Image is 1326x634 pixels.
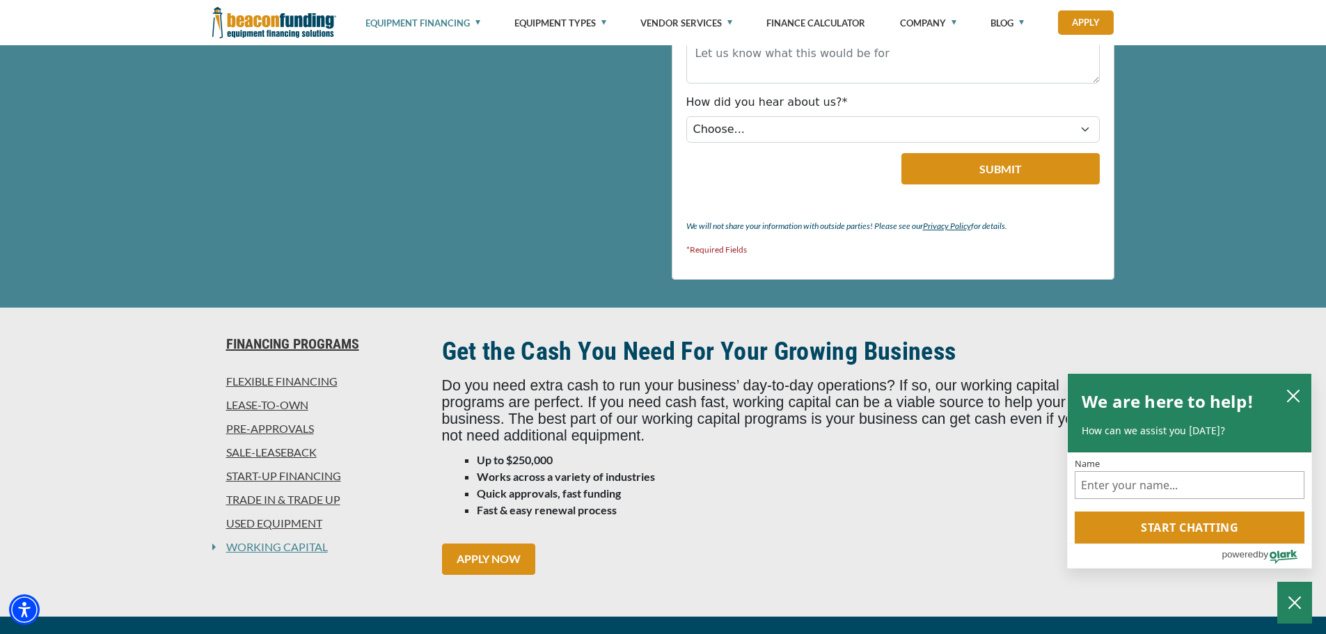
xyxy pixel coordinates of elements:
[212,397,425,413] a: Lease-To-Own
[1277,582,1312,624] button: Close Chatbox
[1075,459,1304,468] label: Name
[1082,388,1254,415] h2: We are here to help!
[1067,373,1312,569] div: olark chatbox
[212,468,425,484] a: Start-Up Financing
[442,377,1103,444] span: Do you need extra cash to run your business’ day-to-day operations? If so, our working capital pr...
[1258,546,1268,563] span: by
[212,491,425,508] a: Trade In & Trade Up
[212,515,425,532] a: Used Equipment
[1082,424,1297,438] p: How can we assist you [DATE]?
[442,544,535,575] a: APPLY NOW
[1075,512,1304,544] button: Start chatting
[923,221,971,231] a: Privacy Policy
[686,94,848,111] label: How did you hear about us?*
[442,335,1114,367] h2: Get the Cash You Need For Your Growing Business
[901,153,1100,184] button: Submit
[477,503,617,516] strong: Fast & easy renewal process
[1282,386,1304,405] button: close chatbox
[212,335,425,352] a: Financing Programs
[477,453,553,466] strong: Up to $250,000
[1058,10,1114,35] a: Apply
[212,444,425,461] a: Sale-Leaseback
[1075,471,1304,499] input: Name
[686,241,1100,258] p: *Required Fields
[9,594,40,625] div: Accessibility Menu
[1222,546,1258,563] span: powered
[477,486,621,500] strong: Quick approvals, fast funding
[212,373,425,390] a: Flexible Financing
[212,420,425,437] a: Pre-approvals
[1222,544,1311,568] a: Powered by Olark
[686,153,855,196] iframe: reCAPTCHA
[216,539,328,555] a: Working Capital
[477,470,655,483] strong: Works across a variety of industries
[686,218,1100,235] p: We will not share your information with outside parties! Please see our for details.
